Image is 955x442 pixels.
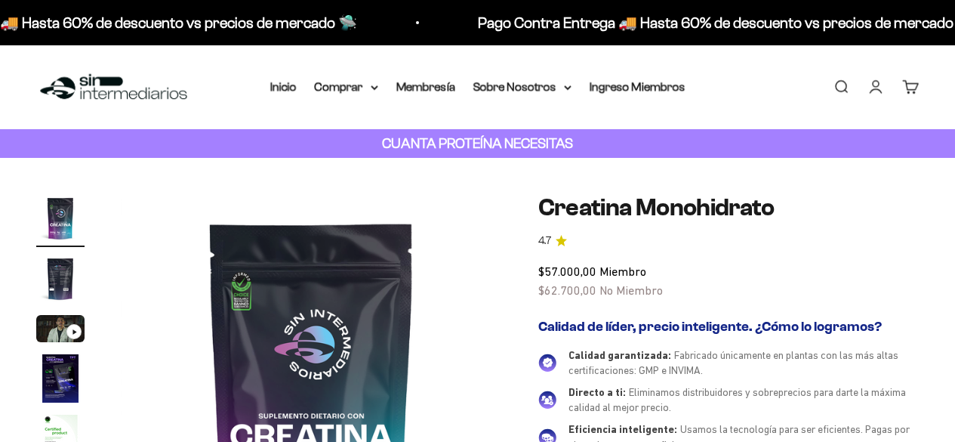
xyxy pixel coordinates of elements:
[382,135,573,151] strong: CUANTA PROTEÍNA NECESITAS
[36,354,85,403] img: Creatina Monohidrato
[599,283,663,297] span: No Miembro
[36,315,85,347] button: Ir al artículo 3
[36,194,85,243] img: Creatina Monohidrato
[538,233,551,249] span: 4.7
[36,354,85,407] button: Ir al artículo 4
[568,349,898,377] span: Fabricado únicamente en plantas con las más altas certificaciones: GMP e INVIMA.
[36,255,85,303] img: Creatina Monohidrato
[538,264,596,278] span: $57.000,00
[315,77,378,97] summary: Comprar
[568,349,671,361] span: Calidad garantizada:
[568,423,677,435] span: Eficiencia inteligente:
[473,77,571,97] summary: Sobre Nosotros
[590,80,685,93] a: Ingreso Miembros
[538,283,596,297] span: $62.700,00
[538,233,919,249] a: 4.74.7 de 5.0 estrellas
[538,194,919,221] h1: Creatina Monohidrato
[396,80,455,93] a: Membresía
[538,319,919,335] h2: Calidad de líder, precio inteligente. ¿Cómo lo logramos?
[36,255,85,308] button: Ir al artículo 2
[599,264,646,278] span: Miembro
[568,386,906,414] span: Eliminamos distribuidores y sobreprecios para darte la máxima calidad al mejor precio.
[538,354,556,372] img: Calidad garantizada
[568,386,626,398] span: Directo a ti:
[36,194,85,247] button: Ir al artículo 1
[270,80,297,93] a: Inicio
[538,391,556,409] img: Directo a ti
